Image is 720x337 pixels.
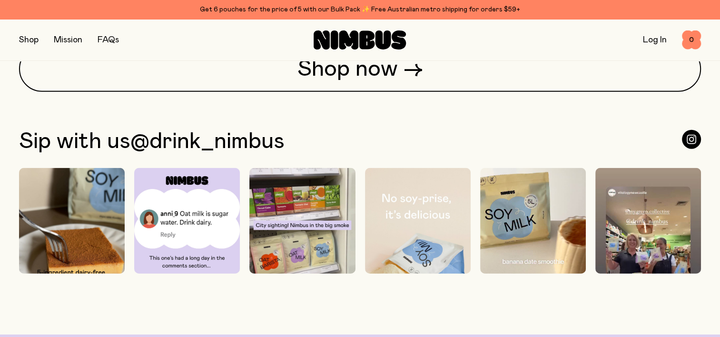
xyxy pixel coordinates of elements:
[130,130,285,153] a: @drink_nimbus
[19,130,285,153] h2: Sip with us
[19,46,701,92] a: Shop now →
[682,30,701,50] button: 0
[19,4,701,15] div: Get 6 pouches for the price of 5 with our Bulk Pack ✨ Free Australian metro shipping for orders $59+
[643,36,667,44] a: Log In
[134,168,240,300] img: 527609403_18042905285644474_9116489612152162020_n.jpg
[98,36,119,44] a: FAQs
[54,36,82,44] a: Mission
